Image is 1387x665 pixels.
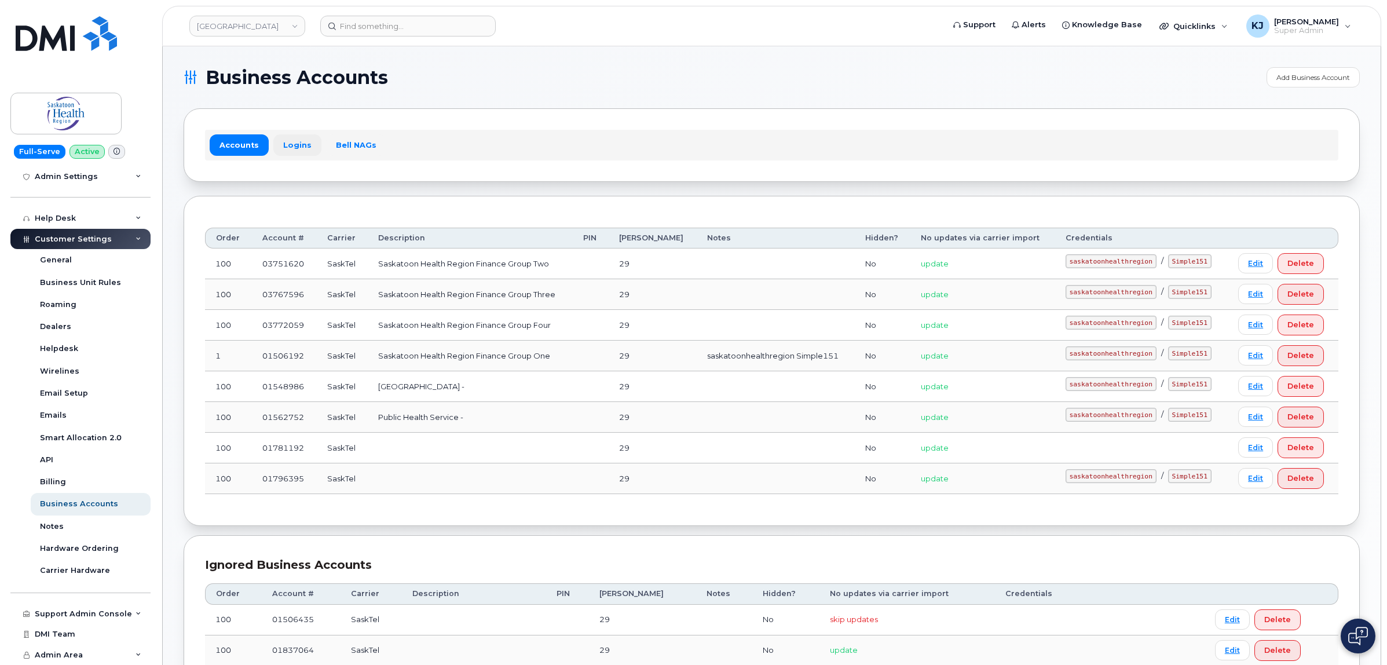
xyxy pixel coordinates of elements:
[1238,437,1273,458] a: Edit
[1238,253,1273,273] a: Edit
[205,341,252,371] td: 1
[368,279,573,310] td: Saskatoon Health Region Finance Group Three
[1215,640,1250,660] a: Edit
[855,371,910,402] td: No
[1287,319,1314,330] span: Delete
[326,134,386,155] a: Bell NAGs
[1278,315,1324,335] button: Delete
[317,249,368,279] td: SaskTel
[921,351,949,360] span: update
[252,402,317,433] td: 01562752
[273,134,321,155] a: Logins
[205,463,252,494] td: 100
[1168,285,1212,299] code: Simple151
[910,228,1055,249] th: No updates via carrier import
[855,310,910,341] td: No
[830,615,878,624] span: skip updates
[317,228,368,249] th: Carrier
[1254,640,1301,661] button: Delete
[206,69,388,86] span: Business Accounts
[1287,442,1314,453] span: Delete
[1066,377,1157,391] code: saskatoonhealthregion
[995,583,1205,604] th: Credentials
[855,463,910,494] td: No
[609,310,697,341] td: 29
[1066,469,1157,483] code: saskatoonhealthregion
[1238,284,1273,304] a: Edit
[1238,345,1273,366] a: Edit
[1168,346,1212,360] code: Simple151
[921,259,949,268] span: update
[317,463,368,494] td: SaskTel
[1066,285,1157,299] code: saskatoonhealthregion
[921,290,949,299] span: update
[1161,410,1163,419] span: /
[1287,288,1314,299] span: Delete
[1168,469,1212,483] code: Simple151
[855,228,910,249] th: Hidden?
[262,605,341,635] td: 01506435
[752,605,820,635] td: No
[609,433,697,463] td: 29
[1238,468,1273,488] a: Edit
[252,279,317,310] td: 03767596
[855,249,910,279] td: No
[1278,253,1324,274] button: Delete
[921,474,949,483] span: update
[855,402,910,433] td: No
[1161,317,1163,327] span: /
[589,583,696,604] th: [PERSON_NAME]
[1278,407,1324,427] button: Delete
[1278,345,1324,366] button: Delete
[609,279,697,310] td: 29
[1278,468,1324,489] button: Delete
[341,605,402,635] td: SaskTel
[368,310,573,341] td: Saskatoon Health Region Finance Group Four
[1161,287,1163,296] span: /
[1161,379,1163,388] span: /
[368,371,573,402] td: [GEOGRAPHIC_DATA] -
[368,249,573,279] td: Saskatoon Health Region Finance Group Two
[609,371,697,402] td: 29
[1264,645,1291,656] span: Delete
[1348,627,1368,645] img: Open chat
[262,583,341,604] th: Account #
[1238,315,1273,335] a: Edit
[1278,437,1324,458] button: Delete
[1168,377,1212,391] code: Simple151
[1161,348,1163,357] span: /
[921,412,949,422] span: update
[697,228,855,249] th: Notes
[252,249,317,279] td: 03751620
[1066,408,1157,422] code: saskatoonhealthregion
[696,583,752,604] th: Notes
[210,134,269,155] a: Accounts
[609,249,697,279] td: 29
[609,228,697,249] th: [PERSON_NAME]
[402,583,546,604] th: Description
[205,249,252,279] td: 100
[1238,407,1273,427] a: Edit
[1287,258,1314,269] span: Delete
[252,463,317,494] td: 01796395
[609,341,697,371] td: 29
[921,443,949,452] span: update
[368,341,573,371] td: Saskatoon Health Region Finance Group One
[317,341,368,371] td: SaskTel
[317,433,368,463] td: SaskTel
[1168,408,1212,422] code: Simple151
[830,645,858,655] span: update
[1287,381,1314,392] span: Delete
[205,279,252,310] td: 100
[1264,614,1291,625] span: Delete
[341,583,402,604] th: Carrier
[1287,411,1314,422] span: Delete
[1055,228,1228,249] th: Credentials
[855,279,910,310] td: No
[1168,316,1212,330] code: Simple151
[921,382,949,391] span: update
[317,402,368,433] td: SaskTel
[205,228,252,249] th: Order
[205,371,252,402] td: 100
[819,583,995,604] th: No updates via carrier import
